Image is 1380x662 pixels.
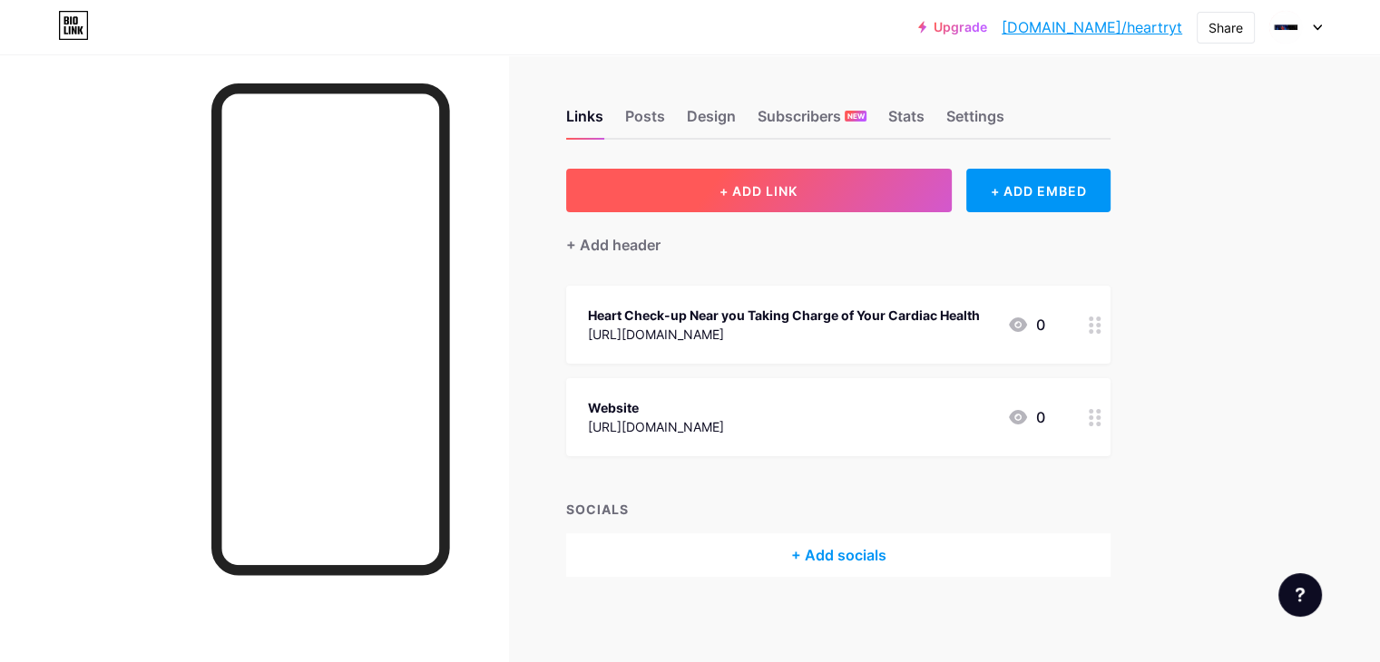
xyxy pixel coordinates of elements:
[1007,314,1045,336] div: 0
[1002,16,1182,38] a: [DOMAIN_NAME]/heartryt
[946,105,1004,138] div: Settings
[888,105,925,138] div: Stats
[566,234,661,256] div: + Add header
[566,169,952,212] button: + ADD LINK
[566,500,1111,519] div: SOCIALS
[588,417,724,436] div: [URL][DOMAIN_NAME]
[588,325,980,344] div: [URL][DOMAIN_NAME]
[918,20,987,34] a: Upgrade
[625,105,665,138] div: Posts
[758,105,866,138] div: Subscribers
[588,398,724,417] div: Website
[1007,406,1045,428] div: 0
[687,105,736,138] div: Design
[1209,18,1243,37] div: Share
[719,183,798,199] span: + ADD LINK
[588,306,980,325] div: Heart Check-up Near you Taking Charge of Your Cardiac Health
[847,111,865,122] span: NEW
[966,169,1111,212] div: + ADD EMBED
[566,105,603,138] div: Links
[1268,10,1303,44] img: Heartrythemcare
[566,533,1111,577] div: + Add socials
